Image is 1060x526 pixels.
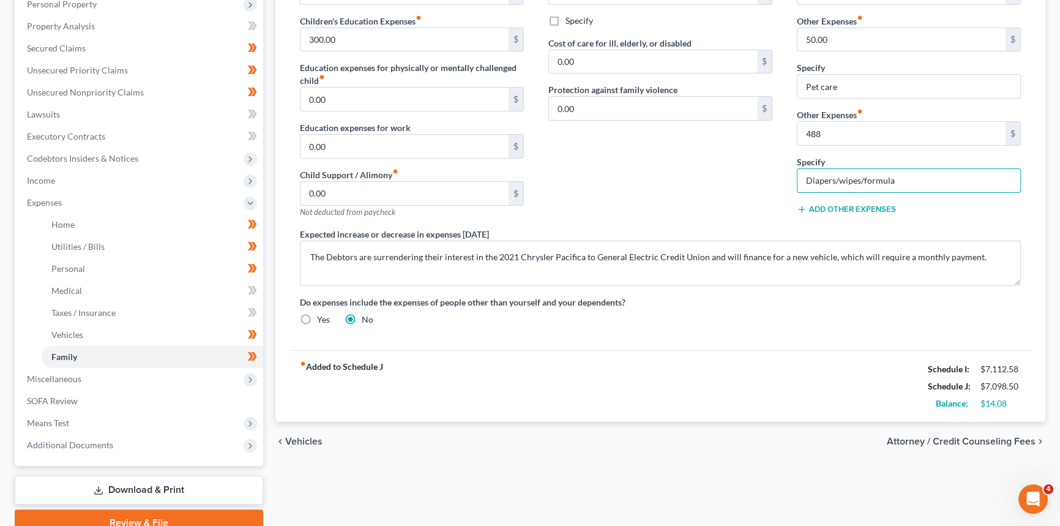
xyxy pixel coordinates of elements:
[17,126,263,148] a: Executory Contracts
[936,398,968,408] strong: Balance:
[565,15,593,27] label: Specify
[300,182,509,205] input: --
[509,135,523,158] div: $
[797,75,1020,98] input: Specify...
[797,61,825,74] label: Specify
[362,314,373,326] label: No
[42,214,263,236] a: Home
[285,437,323,446] span: Vehicles
[27,131,105,141] span: Executory Contracts
[42,346,263,368] a: Family
[797,15,863,28] label: Other Expenses
[300,207,395,217] span: Not deducted from paycheck
[509,88,523,111] div: $
[51,219,75,230] span: Home
[17,37,263,59] a: Secured Claims
[27,418,69,428] span: Means Test
[275,437,323,446] button: chevron_left Vehicles
[548,37,692,50] label: Cost of care for ill, elderly, or disabled
[857,15,863,21] i: fiber_manual_record
[42,236,263,258] a: Utilities / Bills
[319,74,325,80] i: fiber_manual_record
[17,390,263,412] a: SOFA Review
[51,351,77,362] span: Family
[42,258,263,280] a: Personal
[797,122,1006,145] input: --
[300,135,509,158] input: --
[548,83,677,96] label: Protection against family violence
[27,440,113,450] span: Additional Documents
[1006,122,1020,145] div: $
[27,87,144,97] span: Unsecured Nonpriority Claims
[17,59,263,81] a: Unsecured Priority Claims
[1043,484,1053,494] span: 4
[980,363,1021,375] div: $7,112.58
[300,296,1021,309] label: Do expenses include the expenses of people other than yourself and your dependents?
[549,97,757,120] input: --
[797,156,825,168] label: Specify
[51,329,83,340] span: Vehicles
[51,263,85,274] span: Personal
[17,81,263,103] a: Unsecured Nonpriority Claims
[857,108,863,115] i: fiber_manual_record
[51,241,105,252] span: Utilities / Bills
[392,168,398,175] i: fiber_manual_record
[980,397,1021,410] div: $14.08
[887,437,1036,446] span: Attorney / Credit Counseling Fees
[797,108,863,121] label: Other Expenses
[797,169,1020,192] input: Specify...
[17,15,263,37] a: Property Analysis
[51,307,116,318] span: Taxes / Insurance
[300,121,411,134] label: Education expenses for work
[300,168,398,181] label: Child Support / Alimony
[300,361,383,412] strong: Added to Schedule J
[928,364,969,374] strong: Schedule I:
[416,15,422,21] i: fiber_manual_record
[27,374,81,384] span: Miscellaneous
[1018,484,1048,514] iframe: Intercom live chat
[27,396,78,406] span: SOFA Review
[757,50,772,73] div: $
[27,109,60,119] span: Lawsuits
[300,88,509,111] input: --
[300,15,422,28] label: Children's Education Expenses
[509,182,523,205] div: $
[17,103,263,126] a: Lawsuits
[797,28,1006,51] input: --
[797,205,896,214] button: Add Other Expenses
[300,228,489,241] label: Expected increase or decrease in expenses [DATE]
[42,324,263,346] a: Vehicles
[27,197,62,208] span: Expenses
[275,437,285,446] i: chevron_left
[980,380,1021,393] div: $7,098.50
[27,43,86,53] span: Secured Claims
[509,28,523,51] div: $
[1006,28,1020,51] div: $
[757,97,772,120] div: $
[42,302,263,324] a: Taxes / Insurance
[27,175,55,186] span: Income
[317,314,330,326] label: Yes
[27,65,128,75] span: Unsecured Priority Claims
[300,61,524,87] label: Education expenses for physically or mentally challenged child
[549,50,757,73] input: --
[1036,437,1045,446] i: chevron_right
[887,437,1045,446] button: Attorney / Credit Counseling Fees chevron_right
[300,361,306,367] i: fiber_manual_record
[51,285,82,296] span: Medical
[27,153,138,163] span: Codebtors Insiders & Notices
[15,476,263,505] a: Download & Print
[300,28,509,51] input: --
[27,21,95,31] span: Property Analysis
[928,381,971,391] strong: Schedule J:
[42,280,263,302] a: Medical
